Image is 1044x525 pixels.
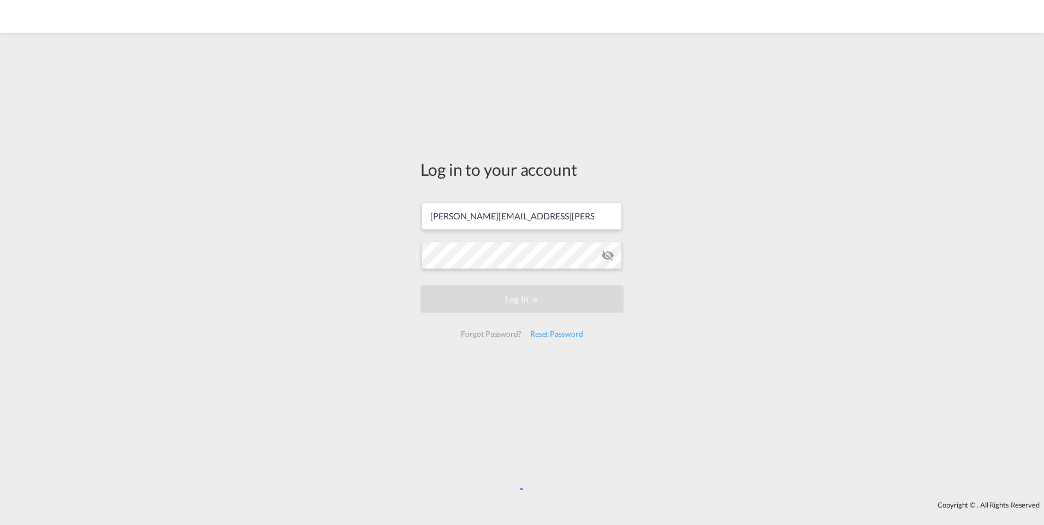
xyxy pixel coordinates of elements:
[456,324,525,344] div: Forgot Password?
[526,324,588,344] div: Reset Password
[422,202,622,230] input: Enter email/phone number
[601,249,614,262] md-icon: icon-eye-off
[420,285,624,313] button: LOGIN
[420,158,624,181] div: Log in to your account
